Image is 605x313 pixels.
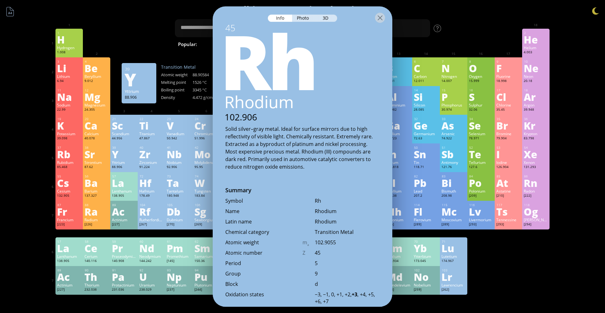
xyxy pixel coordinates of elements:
div: He [524,34,548,44]
div: 69.723 [386,136,411,141]
div: Chemical category [225,229,302,235]
div: At [496,178,521,188]
div: 49 [387,146,411,150]
div: 22.99 [57,107,81,113]
div: C [414,63,438,73]
div: 19 [57,117,81,121]
div: Ga [386,120,411,130]
div: 13 [387,88,411,92]
div: I [496,149,521,159]
div: Krypton [524,131,548,136]
div: Ts [496,206,521,217]
div: Photo [292,14,315,22]
div: [267] [139,222,164,227]
div: Yttrium [125,89,153,94]
div: 9.012 [84,79,109,84]
div: Ti [139,120,164,130]
div: [226] [84,222,109,227]
div: 72 [140,174,164,178]
div: 51 [442,146,466,150]
div: Rb [57,149,81,159]
div: 20 [85,117,109,121]
div: F [496,63,521,73]
div: 138.905 [112,194,136,199]
div: Sc [112,120,136,130]
div: 15 [442,88,466,92]
div: Beryllium [84,74,109,79]
div: Na [57,92,81,102]
div: Ge [414,120,438,130]
div: Og [524,206,548,217]
div: Polonium [469,188,493,194]
div: Rutherfordium [139,217,164,222]
div: 36 [524,117,548,121]
div: 113 [387,203,411,207]
div: 20.18 [524,79,548,84]
h1: Talbica. Interactive chemistry [50,3,555,16]
div: 10.81 [386,79,411,84]
div: 50 [414,146,438,150]
div: 37 [57,146,81,150]
div: [227] [112,222,136,227]
span: [MEDICAL_DATA] [403,40,449,48]
div: Chlorine [496,102,521,107]
div: 57 [57,240,81,244]
div: Popular: [178,40,202,49]
div: 116 [469,203,493,207]
div: Rh [315,197,380,204]
div: Cl [496,92,521,102]
div: 81 [387,174,411,178]
div: Yttrium [112,160,136,165]
div: 118.71 [414,165,438,170]
div: [293] [496,222,521,227]
span: Methane [373,40,401,48]
div: Nihonium [386,217,411,222]
div: Rhodium [315,218,380,225]
div: Li [57,63,81,73]
div: 91.224 [139,165,164,170]
div: Melting point [161,79,193,85]
div: 24.305 [84,107,109,113]
div: Silicon [414,102,438,107]
div: Francium [57,217,81,222]
div: Thallium [386,188,411,194]
div: 106 [195,203,219,207]
div: 84 [469,174,493,178]
div: 114 [414,203,438,207]
div: 18.998 [496,79,521,84]
div: V [167,120,191,130]
div: Nh [386,206,411,217]
div: 14.007 [441,79,466,84]
div: 3D [314,14,337,22]
div: Barium [84,188,109,194]
div: Arsenic [441,131,466,136]
div: 204.38 [386,194,411,199]
div: [289] [441,222,466,227]
div: 83 [442,174,466,178]
div: Nitrogen [441,74,466,79]
div: 74 [195,174,219,178]
div: [223] [57,222,81,227]
div: 12 [85,88,109,92]
div: 1 [57,31,81,35]
div: 33 [442,117,466,121]
div: 39.098 [57,136,81,141]
div: Iodine [496,160,521,165]
div: Xe [524,149,548,159]
div: 44.956 [112,136,136,141]
div: Oxygen [469,74,493,79]
div: Cs [57,178,81,188]
div: 52 [469,146,493,150]
div: Boron [386,74,411,79]
div: Scandium [112,131,136,136]
div: 208.98 [441,194,466,199]
div: Ba [84,178,109,188]
div: Tantalum [167,188,191,194]
div: 85 [497,174,521,178]
div: Tin [414,160,438,165]
div: Tennessine [496,217,521,222]
div: Kr [524,120,548,130]
div: 74.922 [441,136,466,141]
div: 18 [524,88,548,92]
div: 127.6 [469,165,493,170]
